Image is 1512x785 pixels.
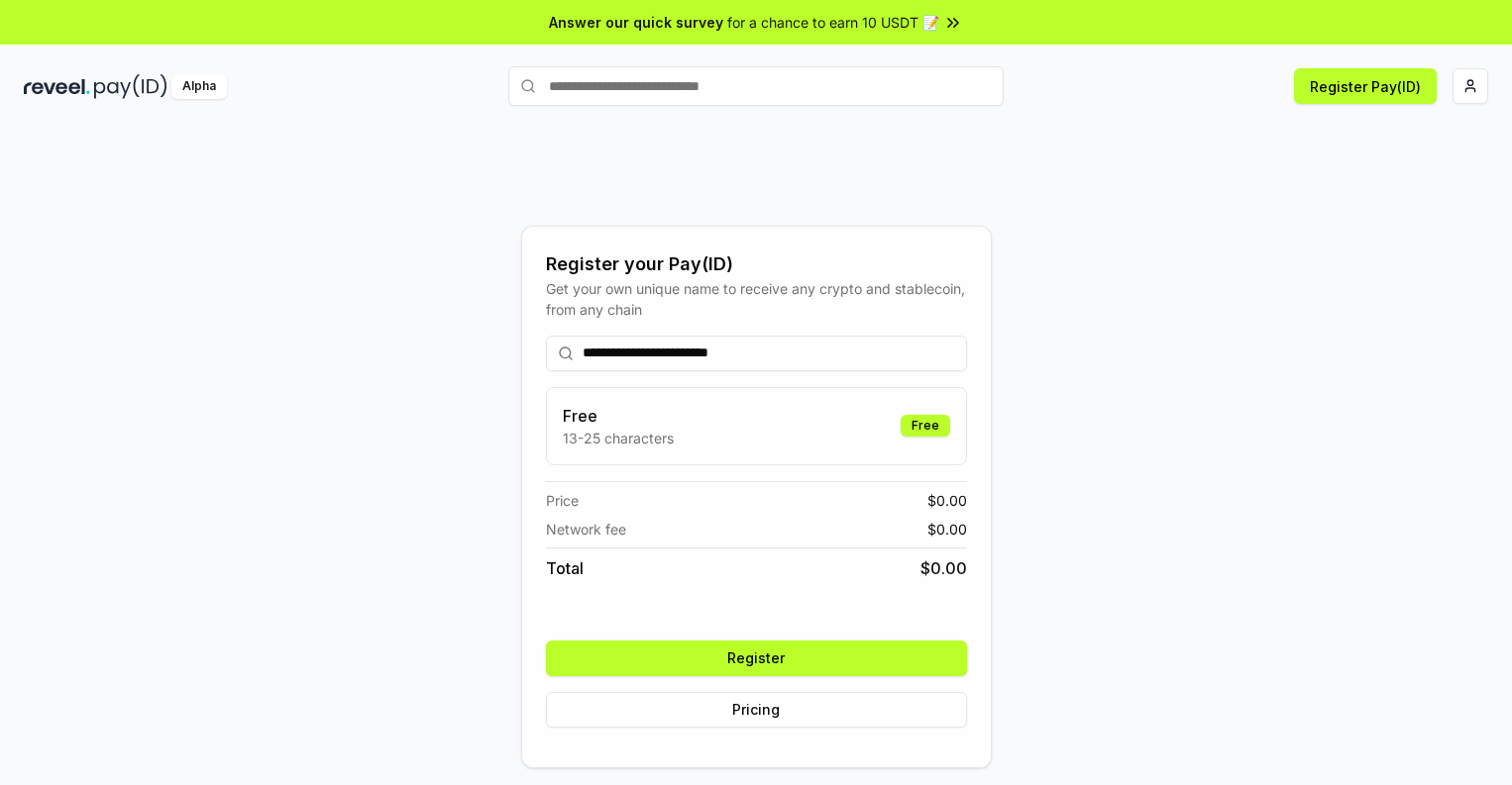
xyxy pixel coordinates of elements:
[549,12,723,33] span: Answer our quick survey
[563,428,674,448] p: 13-25 characters
[927,519,967,540] span: $ 0.00
[546,490,579,511] span: Price
[546,556,584,580] span: Total
[901,415,950,437] div: Free
[546,519,626,540] span: Network fee
[727,12,939,33] span: for a chance to earn 10 USDT 📝
[920,556,967,580] span: $ 0.00
[563,404,674,428] h3: Free
[546,250,967,278] div: Register your Pay(ID)
[546,278,967,320] div: Get your own unique name to receive any crypto and stablecoin, from any chain
[1294,68,1437,104] button: Register Pay(ID)
[94,74,167,99] img: pay_id
[24,74,90,99] img: reveel_dark
[171,74,227,99] div: Alpha
[927,490,967,511] span: $ 0.00
[546,640,967,676] button: Register
[546,692,967,728] button: Pricing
